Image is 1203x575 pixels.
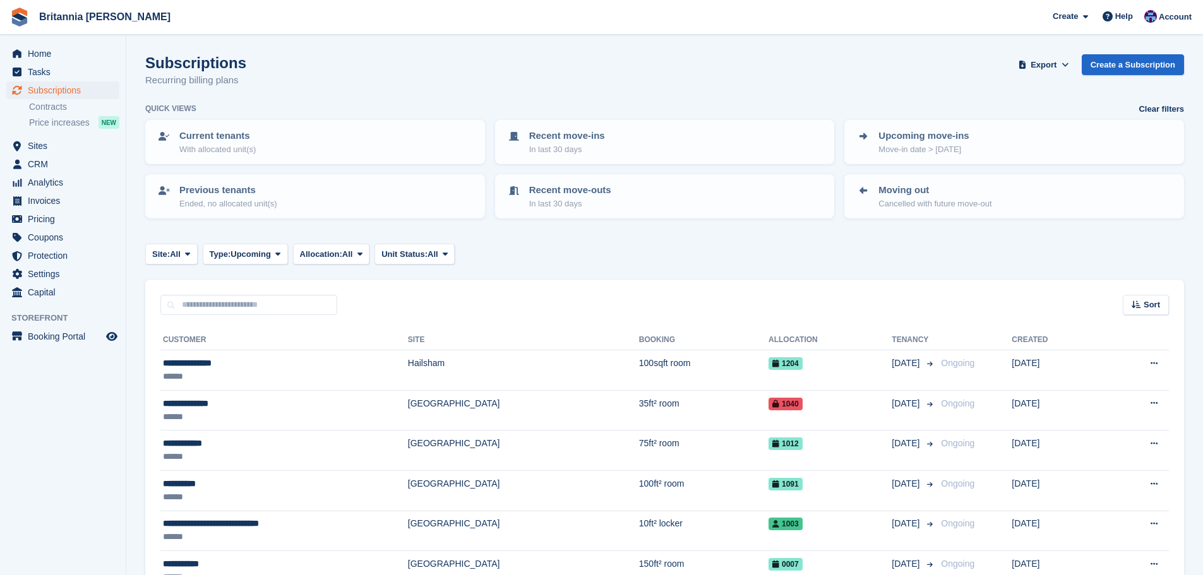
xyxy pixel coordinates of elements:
[28,81,104,99] span: Subscriptions
[1012,330,1102,350] th: Created
[152,248,170,261] span: Site:
[1031,59,1056,71] span: Export
[381,248,428,261] span: Unit Status:
[769,558,803,571] span: 0007
[941,398,974,408] span: Ongoing
[28,328,104,345] span: Booking Portal
[941,478,974,489] span: Ongoing
[408,350,639,391] td: Hailsham
[145,244,198,264] button: Site: All
[6,174,119,191] a: menu
[892,437,922,450] span: [DATE]
[892,357,922,370] span: [DATE]
[28,210,104,228] span: Pricing
[293,244,370,264] button: Allocation: All
[408,470,639,511] td: [GEOGRAPHIC_DATA]
[28,228,104,246] span: Coupons
[374,244,455,264] button: Unit Status: All
[941,559,974,569] span: Ongoing
[160,330,408,350] th: Customer
[529,129,605,143] p: Recent move-ins
[28,265,104,283] span: Settings
[1012,511,1102,551] td: [DATE]
[1115,10,1133,23] span: Help
[170,248,181,261] span: All
[145,54,246,71] h1: Subscriptions
[639,511,769,551] td: 10ft² locker
[28,283,104,301] span: Capital
[6,155,119,173] a: menu
[6,45,119,62] a: menu
[408,430,639,471] td: [GEOGRAPHIC_DATA]
[1082,54,1184,75] a: Create a Subscription
[230,248,271,261] span: Upcoming
[878,198,991,210] p: Cancelled with future move-out
[941,518,974,528] span: Ongoing
[496,175,834,217] a: Recent move-outs In last 30 days
[769,478,803,490] span: 1091
[28,192,104,210] span: Invoices
[6,228,119,246] a: menu
[878,183,991,198] p: Moving out
[6,210,119,228] a: menu
[99,116,119,129] div: NEW
[878,129,969,143] p: Upcoming move-ins
[28,63,104,81] span: Tasks
[769,518,803,530] span: 1003
[6,63,119,81] a: menu
[342,248,353,261] span: All
[147,121,484,163] a: Current tenants With allocated unit(s)
[639,330,769,350] th: Booking
[408,390,639,430] td: [GEOGRAPHIC_DATA]
[6,247,119,264] a: menu
[639,430,769,471] td: 75ft² room
[428,248,438,261] span: All
[145,73,246,88] p: Recurring billing plans
[892,517,922,530] span: [DATE]
[179,129,256,143] p: Current tenants
[408,511,639,551] td: [GEOGRAPHIC_DATA]
[1012,350,1102,391] td: [DATE]
[529,183,611,198] p: Recent move-outs
[1144,10,1157,23] img: Becca Clark
[34,6,176,27] a: Britannia [PERSON_NAME]
[1139,103,1184,116] a: Clear filters
[1012,470,1102,511] td: [DATE]
[11,312,126,324] span: Storefront
[892,330,936,350] th: Tenancy
[941,358,974,368] span: Ongoing
[639,470,769,511] td: 100ft² room
[496,121,834,163] a: Recent move-ins In last 30 days
[1144,299,1160,311] span: Sort
[529,198,611,210] p: In last 30 days
[941,438,974,448] span: Ongoing
[29,117,90,129] span: Price increases
[104,329,119,344] a: Preview store
[1159,11,1192,23] span: Account
[6,81,119,99] a: menu
[846,121,1183,163] a: Upcoming move-ins Move-in date > [DATE]
[179,198,277,210] p: Ended, no allocated unit(s)
[892,557,922,571] span: [DATE]
[1016,54,1072,75] button: Export
[769,398,803,410] span: 1040
[29,116,119,129] a: Price increases NEW
[878,143,969,156] p: Move-in date > [DATE]
[145,103,196,114] h6: Quick views
[28,45,104,62] span: Home
[6,328,119,345] a: menu
[28,155,104,173] span: CRM
[28,174,104,191] span: Analytics
[179,183,277,198] p: Previous tenants
[639,390,769,430] td: 35ft² room
[892,477,922,490] span: [DATE]
[529,143,605,156] p: In last 30 days
[892,397,922,410] span: [DATE]
[6,283,119,301] a: menu
[147,175,484,217] a: Previous tenants Ended, no allocated unit(s)
[28,247,104,264] span: Protection
[203,244,288,264] button: Type: Upcoming
[210,248,231,261] span: Type:
[408,330,639,350] th: Site
[10,8,29,27] img: stora-icon-8386f47178a22dfd0bd8f6a31ec36ba5ce8667c1dd55bd0f319d3a0aa187defe.svg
